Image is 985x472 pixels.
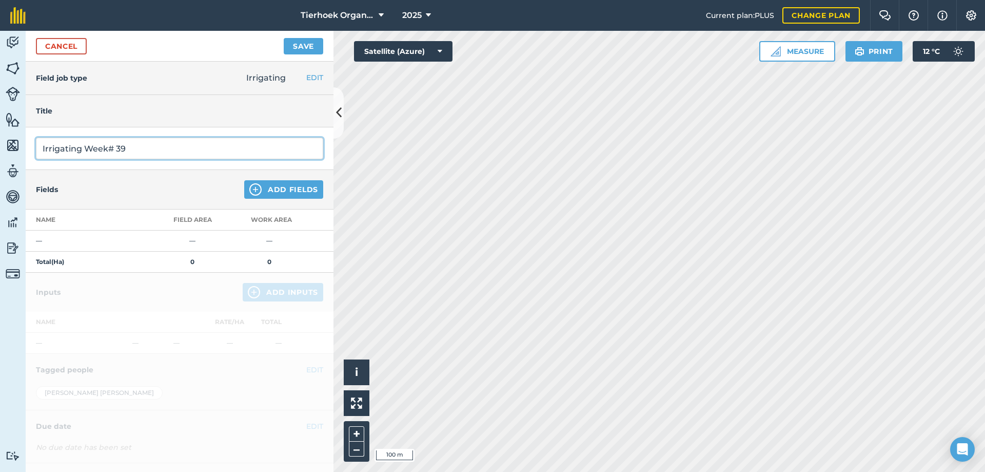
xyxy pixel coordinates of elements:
[6,112,20,127] img: svg+xml;base64,PHN2ZyB4bWxucz0iaHR0cDovL3d3dy53My5vcmcvMjAwMC9zdmciIHdpZHRoPSI1NiIgaGVpZ2h0PSI2MC...
[231,231,308,252] td: —
[36,258,64,266] strong: Total ( Ha )
[349,426,364,442] button: +
[190,258,194,266] strong: 0
[771,46,781,56] img: Ruler icon
[351,398,362,409] img: Four arrows, one pointing top left, one top right, one bottom right and the last bottom left
[6,163,20,179] img: svg+xml;base64,PD94bWwgdmVyc2lvbj0iMS4wIiBlbmNvZGluZz0idXRmLTgiPz4KPCEtLSBHZW5lcmF0b3I6IEFkb2JlIE...
[402,9,422,22] span: 2025
[845,41,903,62] button: Print
[36,138,323,159] input: What needs doing?
[36,72,87,84] h4: Field job type
[349,442,364,457] button: –
[267,258,271,266] strong: 0
[10,7,26,24] img: fieldmargin Logo
[36,105,323,117] h4: Title
[879,10,891,21] img: Two speech bubbles overlapping with the left bubble in the forefront
[354,41,452,62] button: Satellite (Azure)
[782,7,860,24] a: Change plan
[937,9,948,22] img: svg+xml;base64,PHN2ZyB4bWxucz0iaHR0cDovL3d3dy53My5vcmcvMjAwMC9zdmciIHdpZHRoPSIxNyIgaGVpZ2h0PSIxNy...
[154,210,231,231] th: Field Area
[948,41,969,62] img: svg+xml;base64,PD94bWwgdmVyc2lvbj0iMS4wIiBlbmNvZGluZz0idXRmLTgiPz4KPCEtLSBHZW5lcmF0b3I6IEFkb2JlIE...
[908,10,920,21] img: A question mark icon
[355,366,358,379] span: i
[246,73,286,83] span: Irrigating
[6,189,20,204] img: svg+xml;base64,PD94bWwgdmVyc2lvbj0iMS4wIiBlbmNvZGluZz0idXRmLTgiPz4KPCEtLSBHZW5lcmF0b3I6IEFkb2JlIE...
[6,240,20,256] img: svg+xml;base64,PD94bWwgdmVyc2lvbj0iMS4wIiBlbmNvZGluZz0idXRmLTgiPz4KPCEtLSBHZW5lcmF0b3I6IEFkb2JlIE...
[6,61,20,76] img: svg+xml;base64,PHN2ZyB4bWxucz0iaHR0cDovL3d3dy53My5vcmcvMjAwMC9zdmciIHdpZHRoPSI1NiIgaGVpZ2h0PSI2MC...
[249,183,262,196] img: svg+xml;base64,PHN2ZyB4bWxucz0iaHR0cDovL3d3dy53My5vcmcvMjAwMC9zdmciIHdpZHRoPSIxNCIgaGVpZ2h0PSIyNC...
[706,10,774,21] span: Current plan : PLUS
[6,267,20,281] img: svg+xml;base64,PD94bWwgdmVyc2lvbj0iMS4wIiBlbmNvZGluZz0idXRmLTgiPz4KPCEtLSBHZW5lcmF0b3I6IEFkb2JlIE...
[855,45,864,58] img: svg+xml;base64,PHN2ZyB4bWxucz0iaHR0cDovL3d3dy53My5vcmcvMjAwMC9zdmciIHdpZHRoPSIxOSIgaGVpZ2h0PSIyNC...
[154,231,231,252] td: —
[6,215,20,230] img: svg+xml;base64,PD94bWwgdmVyc2lvbj0iMS4wIiBlbmNvZGluZz0idXRmLTgiPz4KPCEtLSBHZW5lcmF0b3I6IEFkb2JlIE...
[301,9,375,22] span: Tierhoek Organic Farm
[244,180,323,199] button: Add Fields
[6,451,20,461] img: svg+xml;base64,PD94bWwgdmVyc2lvbj0iMS4wIiBlbmNvZGluZz0idXRmLTgiPz4KPCEtLSBHZW5lcmF0b3I6IEFkb2JlIE...
[6,138,20,153] img: svg+xml;base64,PHN2ZyB4bWxucz0iaHR0cDovL3d3dy53My5vcmcvMjAwMC9zdmciIHdpZHRoPSI1NiIgaGVpZ2h0PSI2MC...
[6,35,20,50] img: svg+xml;base64,PD94bWwgdmVyc2lvbj0iMS4wIiBlbmNvZGluZz0idXRmLTgiPz4KPCEtLSBHZW5lcmF0b3I6IEFkb2JlIE...
[231,210,308,231] th: Work area
[950,437,975,462] div: Open Intercom Messenger
[759,41,835,62] button: Measure
[6,87,20,101] img: svg+xml;base64,PD94bWwgdmVyc2lvbj0iMS4wIiBlbmNvZGluZz0idXRmLTgiPz4KPCEtLSBHZW5lcmF0b3I6IEFkb2JlIE...
[913,41,975,62] button: 12 °C
[36,38,87,54] a: Cancel
[26,231,154,252] td: —
[26,210,154,231] th: Name
[36,184,58,195] h4: Fields
[965,10,977,21] img: A cog icon
[306,72,323,83] button: EDIT
[923,41,940,62] span: 12 ° C
[284,38,323,54] button: Save
[344,360,369,385] button: i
